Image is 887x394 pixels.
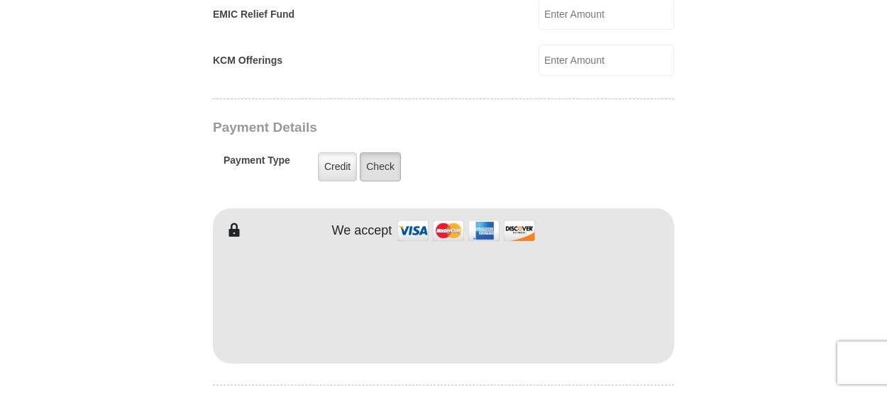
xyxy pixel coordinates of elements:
[332,223,392,239] h4: We accept
[224,154,290,174] h5: Payment Type
[318,152,357,181] label: Credit
[360,152,401,181] label: Check
[213,7,294,22] label: EMIC Relief Fund
[213,53,282,68] label: KCM Offerings
[213,120,575,136] h3: Payment Details
[395,215,537,246] img: credit cards accepted
[539,45,674,76] input: Enter Amount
